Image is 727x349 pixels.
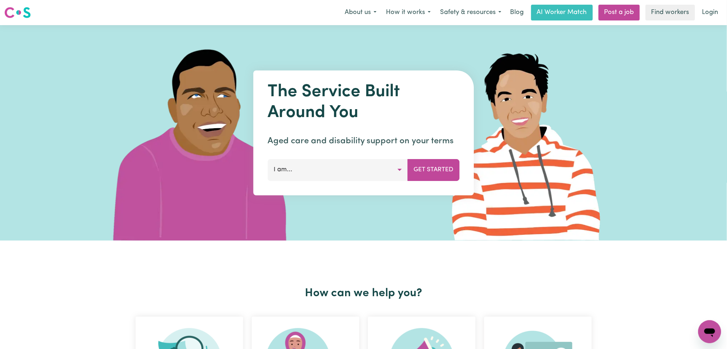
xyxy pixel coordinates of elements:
[381,5,435,20] button: How it works
[506,5,528,20] a: Blog
[646,5,695,20] a: Find workers
[340,5,381,20] button: About us
[698,320,721,343] iframe: Button to launch messaging window
[599,5,640,20] a: Post a job
[407,159,459,181] button: Get Started
[4,6,31,19] img: Careseekers logo
[4,4,31,21] a: Careseekers logo
[268,135,459,148] p: Aged care and disability support on your terms
[698,5,723,20] a: Login
[268,82,459,123] h1: The Service Built Around You
[131,287,596,300] h2: How can we help you?
[531,5,593,20] a: AI Worker Match
[268,159,408,181] button: I am...
[435,5,506,20] button: Safety & resources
